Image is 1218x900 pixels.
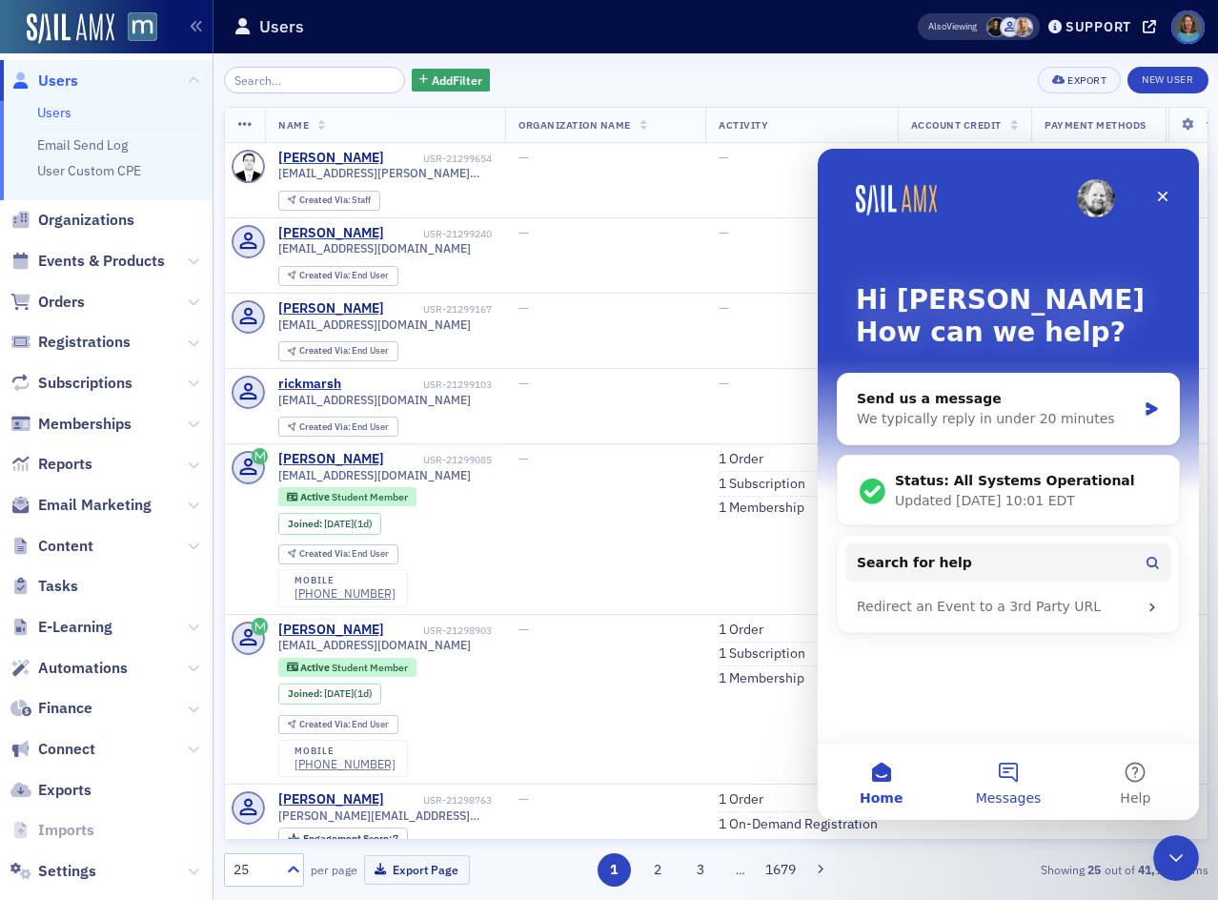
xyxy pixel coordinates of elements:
[38,658,128,679] span: Automations
[278,150,384,167] div: [PERSON_NAME]
[294,586,396,601] a: [PHONE_NUMBER]
[10,495,152,516] a: Email Marketing
[719,224,729,241] span: —
[10,780,91,801] a: Exports
[598,853,631,887] button: 1
[38,251,165,272] span: Events & Products
[278,638,471,652] span: [EMAIL_ADDRESS][DOMAIN_NAME]
[37,136,128,153] a: Email Send Log
[114,12,157,45] a: View Homepage
[299,720,390,730] div: End User
[278,658,416,677] div: Active: Active: Student Member
[10,576,78,597] a: Tasks
[412,69,490,92] button: AddFilter
[300,490,332,503] span: Active
[299,194,353,206] span: Created Via :
[388,228,493,240] div: USR-21299240
[911,118,1002,132] span: Account Credit
[1085,861,1105,878] strong: 25
[986,17,1006,37] span: Lauren McDonough
[10,332,131,353] a: Registrations
[719,375,729,392] span: —
[224,67,406,93] input: Search…
[294,746,396,757] div: mobile
[324,518,373,530] div: (1d)
[294,757,396,771] div: [PHONE_NUMBER]
[388,153,493,165] div: USR-21299654
[299,420,353,433] span: Created Via :
[38,210,134,231] span: Organizations
[278,166,492,180] span: [EMAIL_ADDRESS][PERSON_NAME][DOMAIN_NAME]
[278,417,398,437] div: Created Via: End User
[10,820,94,841] a: Imports
[10,536,93,557] a: Content
[928,20,977,33] span: Viewing
[684,853,718,887] button: 3
[764,853,798,887] button: 1679
[518,375,529,392] span: —
[1000,17,1020,37] span: Justin Chase
[299,422,390,433] div: End User
[278,791,384,808] div: [PERSON_NAME]
[278,300,384,317] a: [PERSON_NAME]
[27,13,114,44] a: SailAMX
[278,341,398,361] div: Created Via: End User
[719,500,804,517] a: 1 Membership
[1067,75,1106,86] div: Export
[518,224,529,241] span: —
[299,346,390,357] div: End User
[278,622,384,639] a: [PERSON_NAME]
[38,698,92,719] span: Finance
[278,191,380,211] div: Created Via: Staff
[38,861,96,882] span: Settings
[719,476,805,493] a: 1 Subscription
[518,450,529,467] span: —
[38,414,132,435] span: Memberships
[278,828,408,849] div: Engagement Score: 7
[278,393,471,407] span: [EMAIL_ADDRESS][DOMAIN_NAME]
[332,490,408,503] span: Student Member
[278,544,398,564] div: Created Via: End User
[345,378,493,391] div: USR-21299103
[299,269,353,281] span: Created Via :
[10,617,112,638] a: E-Learning
[38,820,94,841] span: Imports
[10,292,85,313] a: Orders
[38,71,78,92] span: Users
[518,790,529,808] span: —
[10,861,96,882] a: Settings
[1135,861,1179,878] strong: 41,960
[10,658,128,679] a: Automations
[10,373,132,394] a: Subscriptions
[278,513,381,534] div: Joined: 2025-09-07 00:00:00
[388,624,493,637] div: USR-21298903
[288,687,324,700] span: Joined :
[518,118,631,132] span: Organization Name
[818,149,1199,820] iframe: Intercom live chat
[299,547,353,560] span: Created Via :
[518,299,529,317] span: —
[38,617,112,638] span: E-Learning
[278,225,384,242] a: [PERSON_NAME]
[324,517,354,530] span: [DATE]
[719,791,763,808] a: 1 Order
[294,575,396,586] div: mobile
[288,518,324,530] span: Joined :
[10,454,92,475] a: Reports
[719,622,763,639] a: 1 Order
[311,861,357,878] label: per page
[38,576,78,597] span: Tasks
[259,15,304,38] h1: Users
